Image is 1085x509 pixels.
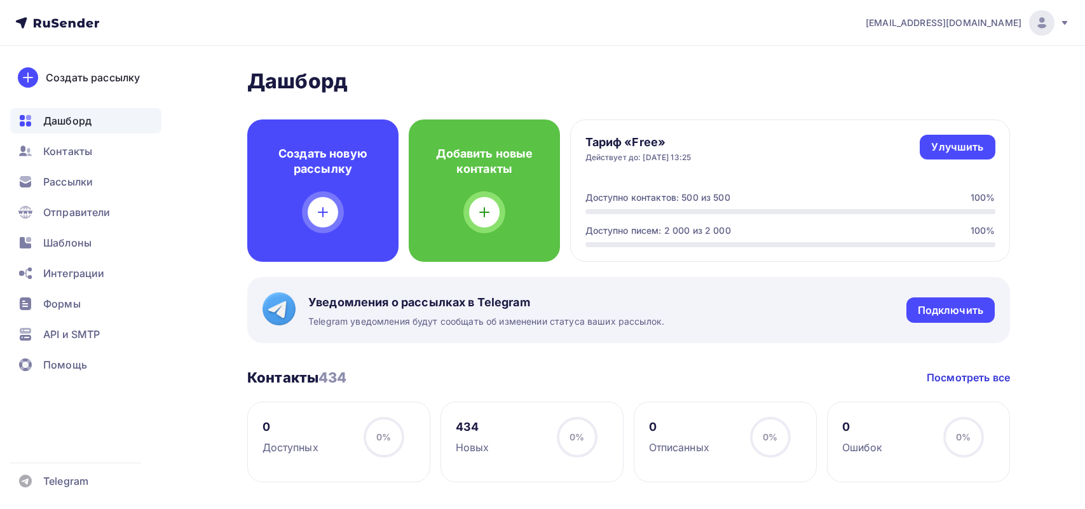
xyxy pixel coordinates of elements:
[866,17,1021,29] span: [EMAIL_ADDRESS][DOMAIN_NAME]
[268,146,378,177] h4: Создать новую рассылку
[247,69,1010,94] h2: Дашборд
[971,191,995,204] div: 100%
[308,295,664,310] span: Уведомления о рассылках в Telegram
[570,431,584,442] span: 0%
[585,224,731,237] div: Доступно писем: 2 000 из 2 000
[263,440,318,455] div: Доступных
[842,440,883,455] div: Ошибок
[10,108,161,133] a: Дашборд
[920,135,995,159] a: Улучшить
[43,235,92,250] span: Шаблоны
[927,370,1010,385] a: Посмотреть все
[456,440,489,455] div: Новых
[866,10,1070,36] a: [EMAIL_ADDRESS][DOMAIN_NAME]
[971,224,995,237] div: 100%
[10,230,161,255] a: Шаблоны
[931,140,983,154] div: Улучшить
[318,369,346,386] span: 434
[918,303,983,318] div: Подключить
[10,169,161,194] a: Рассылки
[43,296,81,311] span: Формы
[456,419,489,435] div: 434
[43,174,93,189] span: Рассылки
[43,327,100,342] span: API и SMTP
[308,315,664,328] span: Telegram уведомления будут сообщать об изменении статуса ваших рассылок.
[43,144,92,159] span: Контакты
[46,70,140,85] div: Создать рассылку
[956,431,971,442] span: 0%
[263,419,318,435] div: 0
[376,431,391,442] span: 0%
[585,135,692,150] h4: Тариф «Free»
[247,369,347,386] h3: Контакты
[649,440,709,455] div: Отписанных
[43,113,92,128] span: Дашборд
[43,473,88,489] span: Telegram
[649,419,709,435] div: 0
[43,266,104,281] span: Интеграции
[43,205,111,220] span: Отправители
[43,357,87,372] span: Помощь
[10,200,161,225] a: Отправители
[585,191,730,204] div: Доступно контактов: 500 из 500
[10,139,161,164] a: Контакты
[842,419,883,435] div: 0
[585,153,692,163] div: Действует до: [DATE] 13:25
[429,146,540,177] h4: Добавить новые контакты
[763,431,777,442] span: 0%
[10,291,161,316] a: Формы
